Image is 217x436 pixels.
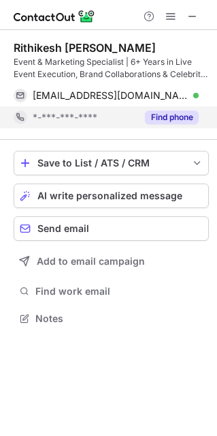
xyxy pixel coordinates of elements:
[37,190,182,201] span: AI write personalized message
[37,256,145,267] span: Add to email campaign
[14,249,209,274] button: Add to email campaign
[35,285,203,297] span: Find work email
[35,313,203,325] span: Notes
[14,309,209,328] button: Notes
[14,8,95,25] img: ContactOut v5.3.10
[14,56,209,81] div: Event & Marketing Specialist | 6+ Years in Live Event Execution, Brand Collaborations & Celebrity...
[14,184,209,208] button: AI write personalized message
[33,89,188,102] span: [EMAIL_ADDRESS][DOMAIN_NAME]
[14,282,209,301] button: Find work email
[145,111,199,124] button: Reveal Button
[14,216,209,241] button: Send email
[14,41,156,55] div: Rithikesh [PERSON_NAME]
[14,151,209,175] button: save-profile-one-click
[37,158,185,169] div: Save to List / ATS / CRM
[37,223,89,234] span: Send email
